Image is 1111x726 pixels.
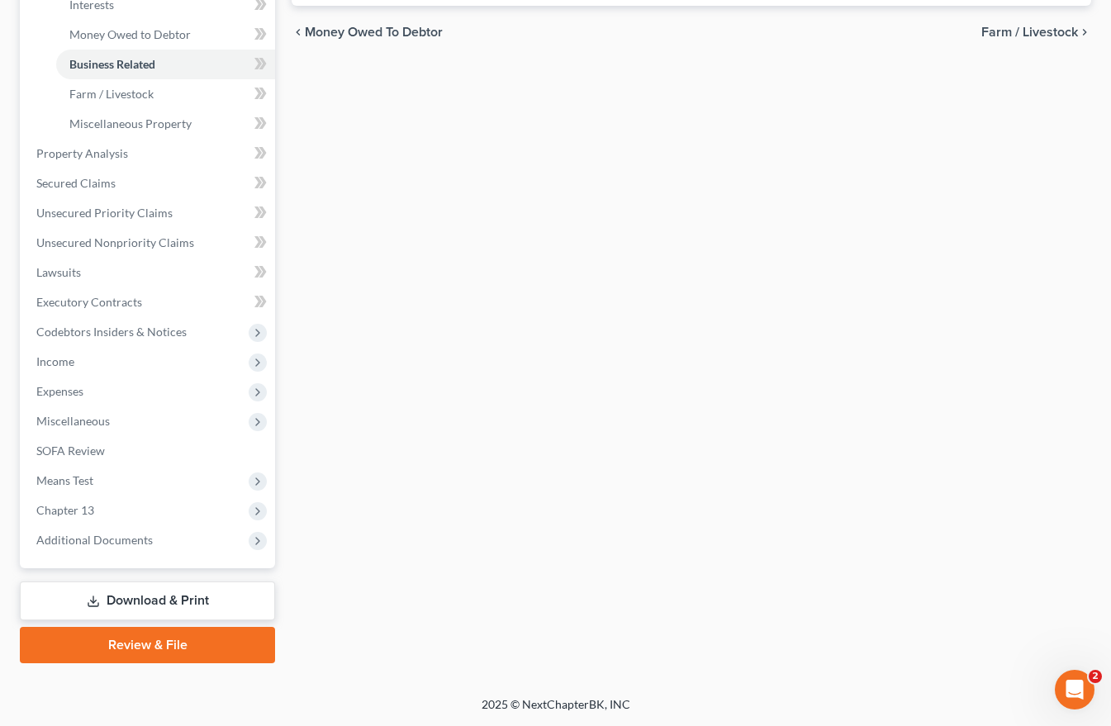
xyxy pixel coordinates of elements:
iframe: Intercom live chat [1055,670,1094,709]
a: Unsecured Nonpriority Claims [23,228,275,258]
a: Unsecured Priority Claims [23,198,275,228]
a: Executory Contracts [23,287,275,317]
span: Lawsuits [36,265,81,279]
span: Money Owed to Debtor [69,27,191,41]
a: Farm / Livestock [56,79,275,109]
span: Chapter 13 [36,503,94,517]
span: 2 [1089,670,1102,683]
a: Secured Claims [23,168,275,198]
a: Money Owed to Debtor [56,20,275,50]
a: Review & File [20,627,275,663]
span: Farm / Livestock [69,87,154,101]
span: Money Owed to Debtor [305,26,443,39]
a: Property Analysis [23,139,275,168]
span: Miscellaneous [36,414,110,428]
div: 2025 © NextChapterBK, INC [85,696,1027,726]
i: chevron_left [292,26,305,39]
span: Unsecured Priority Claims [36,206,173,220]
span: Business Related [69,57,155,71]
a: Download & Print [20,581,275,620]
span: Secured Claims [36,176,116,190]
span: Income [36,354,74,368]
span: SOFA Review [36,444,105,458]
button: Farm / Livestock chevron_right [981,26,1091,39]
span: Codebtors Insiders & Notices [36,325,187,339]
span: Additional Documents [36,533,153,547]
span: Miscellaneous Property [69,116,192,130]
i: chevron_right [1078,26,1091,39]
span: Executory Contracts [36,295,142,309]
span: Property Analysis [36,146,128,160]
span: Expenses [36,384,83,398]
a: Business Related [56,50,275,79]
span: Means Test [36,473,93,487]
span: Unsecured Nonpriority Claims [36,235,194,249]
span: Farm / Livestock [981,26,1078,39]
a: SOFA Review [23,436,275,466]
a: Lawsuits [23,258,275,287]
a: Miscellaneous Property [56,109,275,139]
button: chevron_left Money Owed to Debtor [292,26,443,39]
